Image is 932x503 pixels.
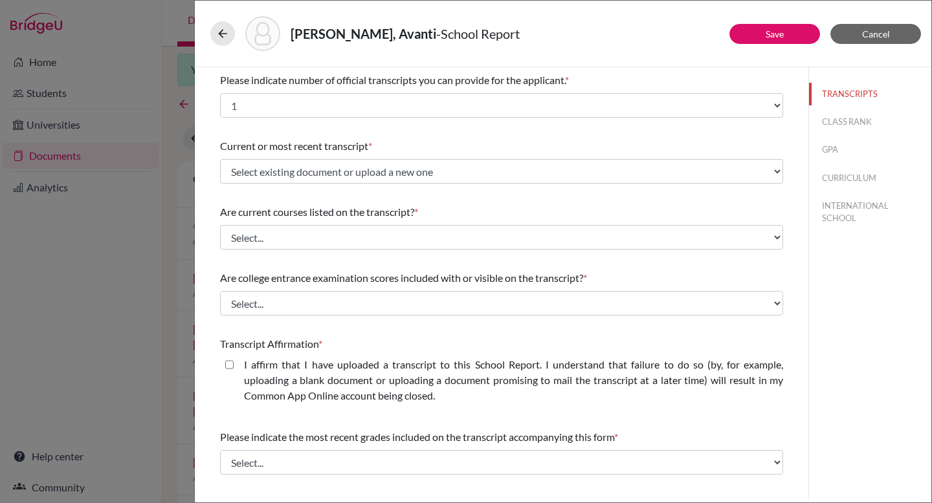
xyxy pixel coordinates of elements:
button: TRANSCRIPTS [809,83,931,105]
button: GPA [809,138,931,161]
button: CLASS RANK [809,111,931,133]
button: INTERNATIONAL SCHOOL [809,195,931,230]
button: CURRICULUM [809,167,931,189]
span: Are college entrance examination scores included with or visible on the transcript? [220,272,583,284]
span: Please indicate number of official transcripts you can provide for the applicant. [220,74,565,86]
span: Current or most recent transcript [220,140,368,152]
span: Please indicate the most recent grades included on the transcript accompanying this form [220,431,614,443]
strong: [PERSON_NAME], Avanti [291,26,436,41]
span: - School Report [436,26,520,41]
span: Transcript Affirmation [220,337,318,350]
span: Are current courses listed on the transcript? [220,206,414,218]
label: I affirm that I have uploaded a transcript to this School Report. I understand that failure to do... [244,357,783,403]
